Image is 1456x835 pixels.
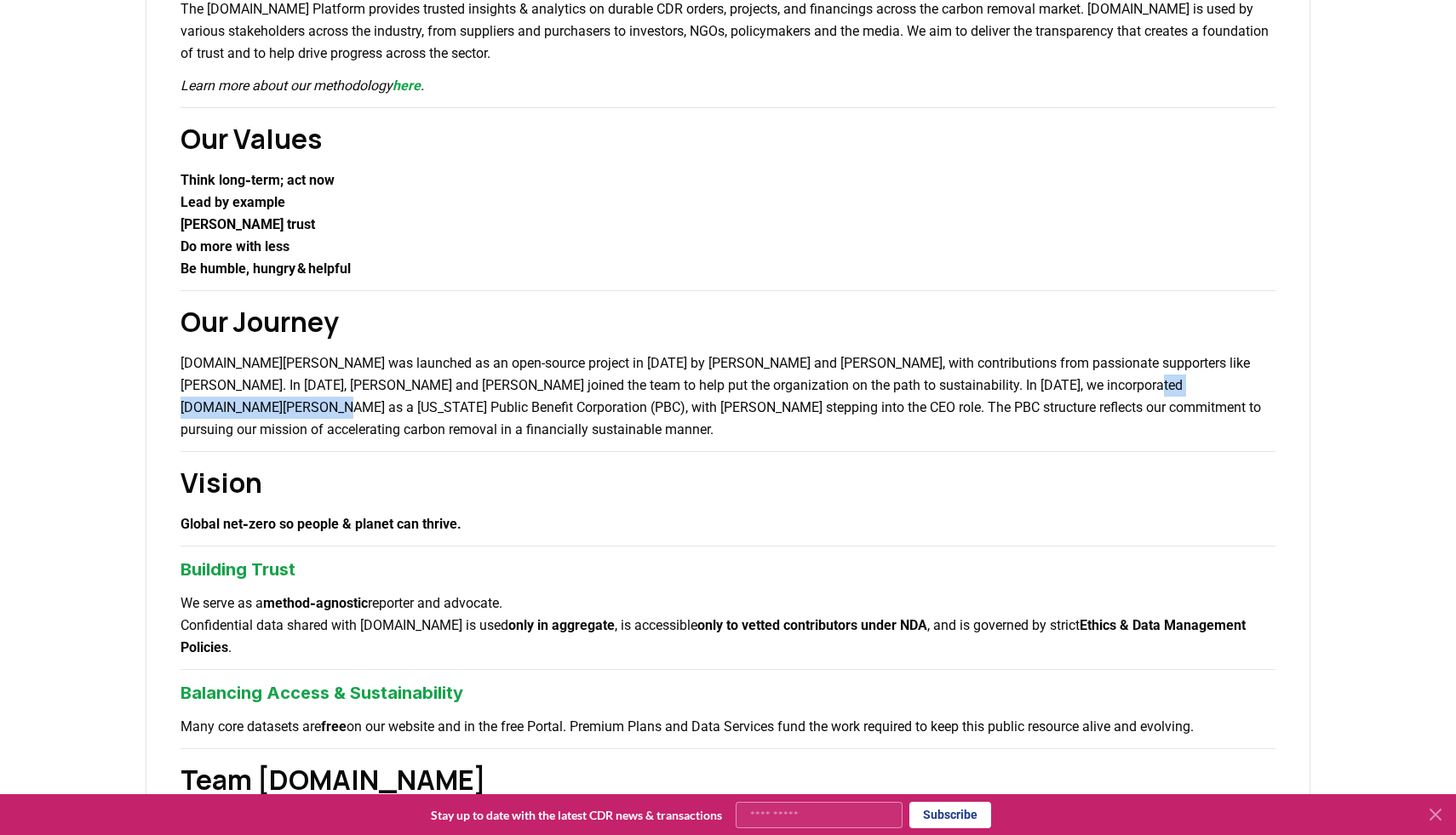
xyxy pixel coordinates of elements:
[508,617,615,633] strong: only in aggregate
[181,238,289,255] strong: Do more with less
[181,260,351,277] strong: Be humble, hungry & helpful
[697,617,927,633] strong: only to vetted contributors under NDA
[181,516,461,532] strong: Global net‑zero so people & planet can thrive.
[181,172,335,188] strong: Think long‑term; act now
[263,595,368,611] strong: method‑agnostic
[321,718,347,735] strong: free
[181,118,1275,159] h2: Our Values
[393,77,421,94] a: here
[181,716,1275,738] p: Many core datasets are on our website and in the free Portal. Premium Plans and Data Services fun...
[181,759,1275,800] h2: Team [DOMAIN_NAME]
[181,557,1275,582] h3: Building Trust
[181,301,1275,342] h2: Our Journey
[181,462,1275,503] h2: Vision
[181,216,315,232] strong: [PERSON_NAME] trust
[181,592,1275,659] p: We serve as a reporter and advocate. Confidential data shared with [DOMAIN_NAME] is used , is acc...
[181,194,285,210] strong: Lead by example
[181,352,1275,441] p: [DOMAIN_NAME][PERSON_NAME] was launched as an open-source project in [DATE] by [PERSON_NAME] and ...
[181,680,1275,706] h3: Balancing Access & Sustainability
[181,77,424,94] em: Learn more about our methodology .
